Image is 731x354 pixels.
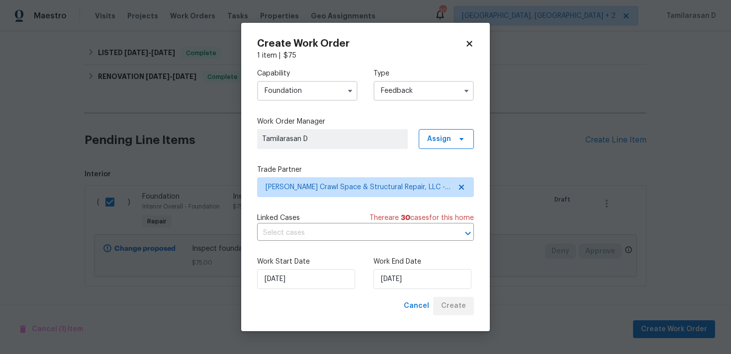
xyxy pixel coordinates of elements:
[257,257,358,267] label: Work Start Date
[266,182,451,192] span: [PERSON_NAME] Crawl Space & Structural Repair, LLC - GSO-S
[257,213,300,223] span: Linked Cases
[373,81,474,101] input: Select...
[404,300,429,312] span: Cancel
[257,69,358,78] label: Capability
[257,51,474,61] div: 1 item |
[460,85,472,97] button: Show options
[373,257,474,267] label: Work End Date
[257,225,446,241] input: Select cases
[257,39,465,49] h2: Create Work Order
[369,213,474,223] span: There are case s for this home
[257,165,474,175] label: Trade Partner
[461,226,475,240] button: Open
[262,134,403,144] span: Tamilarasan D
[344,85,356,97] button: Show options
[427,134,451,144] span: Assign
[400,297,433,315] button: Cancel
[373,69,474,78] label: Type
[373,269,471,289] input: M/D/YYYY
[283,52,296,59] span: $ 75
[401,214,410,221] span: 30
[257,269,355,289] input: M/D/YYYY
[257,81,358,101] input: Select...
[257,117,474,127] label: Work Order Manager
